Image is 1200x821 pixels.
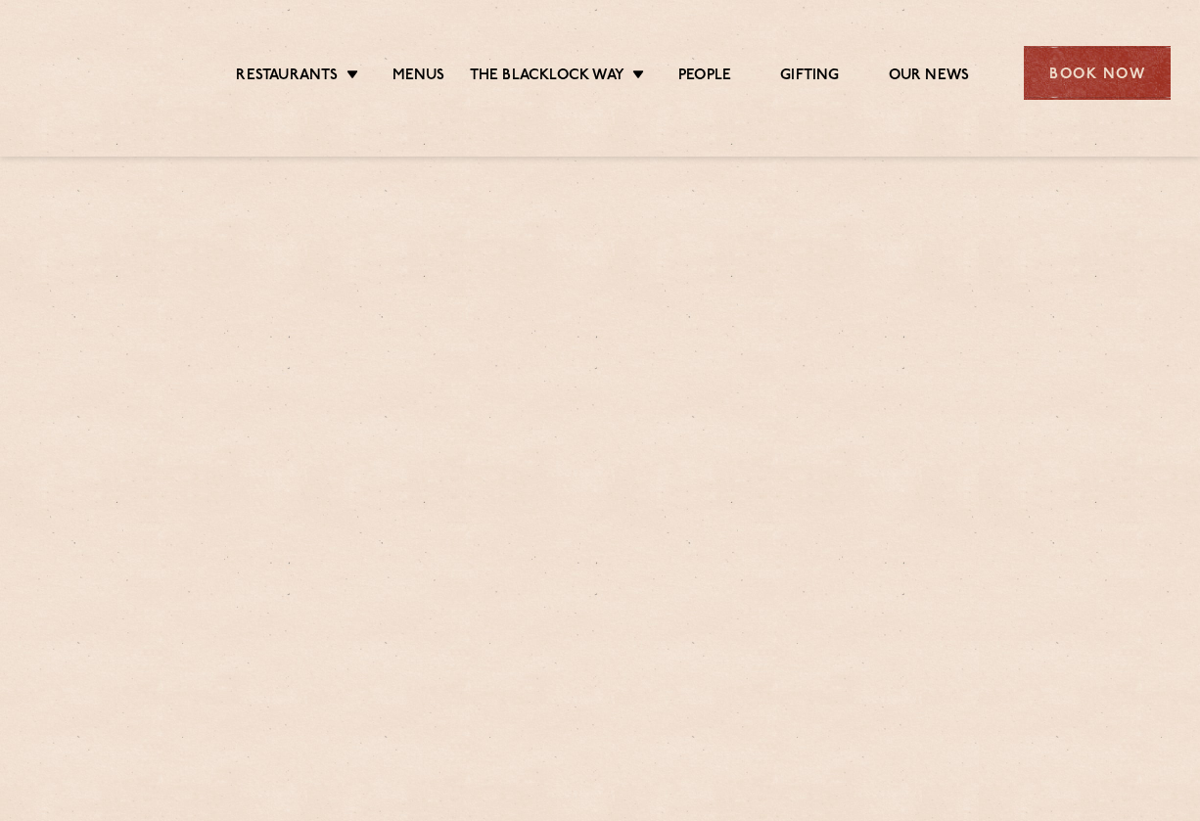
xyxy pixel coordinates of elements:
[780,67,839,88] a: Gifting
[470,67,624,88] a: The Blacklock Way
[29,19,192,127] img: svg%3E
[889,67,970,88] a: Our News
[392,67,445,88] a: Menus
[1024,46,1171,100] div: Book Now
[236,67,338,88] a: Restaurants
[678,67,731,88] a: People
